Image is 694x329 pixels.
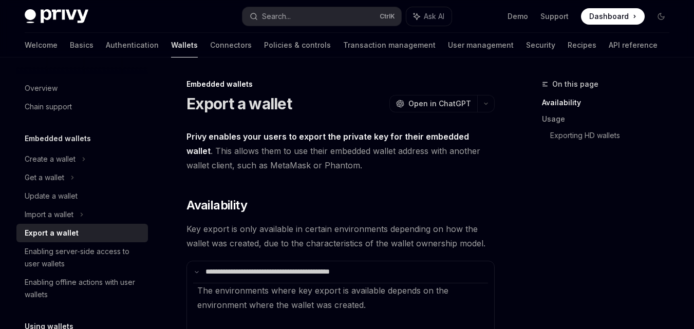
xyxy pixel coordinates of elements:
span: Dashboard [589,11,629,22]
a: Exporting HD wallets [550,127,678,144]
button: Ask AI [406,7,452,26]
span: Availability [186,197,247,214]
span: Key export is only available in certain environments depending on how the wallet was created, due... [186,222,495,250]
h5: Embedded wallets [25,132,91,145]
a: Policies & controls [264,33,331,57]
div: Enabling offline actions with user wallets [25,276,142,301]
button: Open in ChatGPT [389,95,477,112]
div: Import a wallet [25,208,73,221]
button: Search...CtrlK [242,7,402,26]
h1: Export a wallet [186,94,292,113]
a: Basics [70,33,93,57]
a: Availability [542,94,678,111]
img: dark logo [25,9,88,24]
a: Chain support [16,98,148,116]
a: Usage [542,111,678,127]
div: Overview [25,82,58,94]
a: Dashboard [581,8,645,25]
a: Security [526,33,555,57]
a: Enabling offline actions with user wallets [16,273,148,304]
span: The environments where key export is available depends on the environment where the wallet was cr... [197,285,448,310]
div: Export a wallet [25,227,79,239]
a: Transaction management [343,33,436,57]
div: Create a wallet [25,153,76,165]
div: Embedded wallets [186,79,495,89]
div: Update a wallet [25,190,78,202]
span: Ctrl K [380,12,395,21]
a: Connectors [210,33,252,57]
a: Demo [508,11,528,22]
span: . This allows them to use their embedded wallet address with another wallet client, such as MetaM... [186,129,495,172]
a: User management [448,33,514,57]
span: Open in ChatGPT [408,99,471,109]
a: Overview [16,79,148,98]
a: Enabling server-side access to user wallets [16,242,148,273]
strong: Privy enables your users to export the private key for their embedded wallet [186,131,469,156]
a: Update a wallet [16,187,148,205]
a: Wallets [171,33,198,57]
span: Ask AI [424,11,444,22]
button: Toggle dark mode [653,8,669,25]
a: Welcome [25,33,58,57]
span: On this page [552,78,598,90]
div: Search... [262,10,291,23]
div: Chain support [25,101,72,113]
a: Export a wallet [16,224,148,242]
div: Get a wallet [25,171,64,184]
a: Recipes [568,33,596,57]
a: Authentication [106,33,159,57]
div: Enabling server-side access to user wallets [25,245,142,270]
a: API reference [609,33,658,57]
a: Support [540,11,569,22]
